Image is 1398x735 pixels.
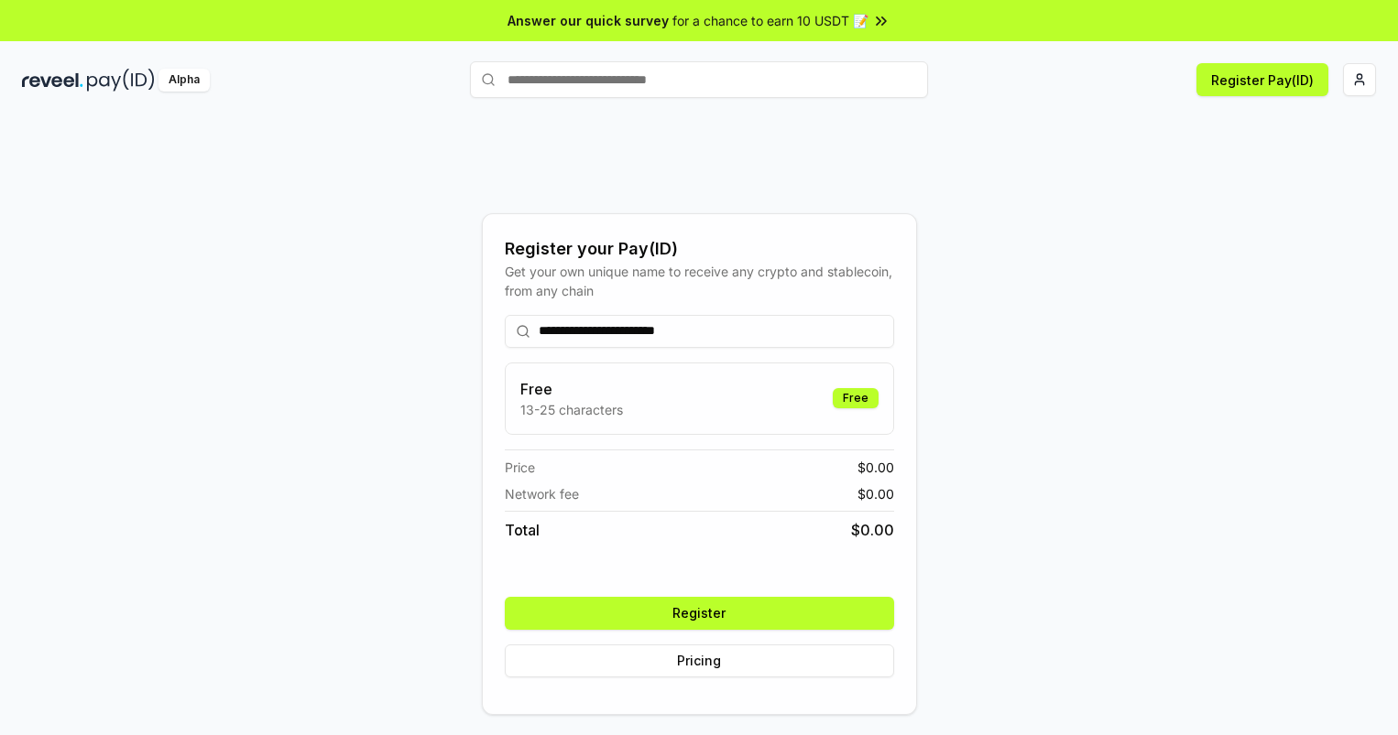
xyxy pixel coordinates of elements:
[505,597,894,630] button: Register
[505,236,894,262] div: Register your Pay(ID)
[857,458,894,477] span: $ 0.00
[520,378,623,400] h3: Free
[851,519,894,541] span: $ 0.00
[505,519,540,541] span: Total
[505,644,894,677] button: Pricing
[22,69,83,92] img: reveel_dark
[158,69,210,92] div: Alpha
[508,11,669,30] span: Answer our quick survey
[520,400,623,419] p: 13-25 characters
[833,388,879,408] div: Free
[505,484,579,503] span: Network fee
[672,11,868,30] span: for a chance to earn 10 USDT 📝
[505,458,535,477] span: Price
[505,262,894,300] div: Get your own unique name to receive any crypto and stablecoin, from any chain
[1196,63,1328,96] button: Register Pay(ID)
[87,69,155,92] img: pay_id
[857,484,894,503] span: $ 0.00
